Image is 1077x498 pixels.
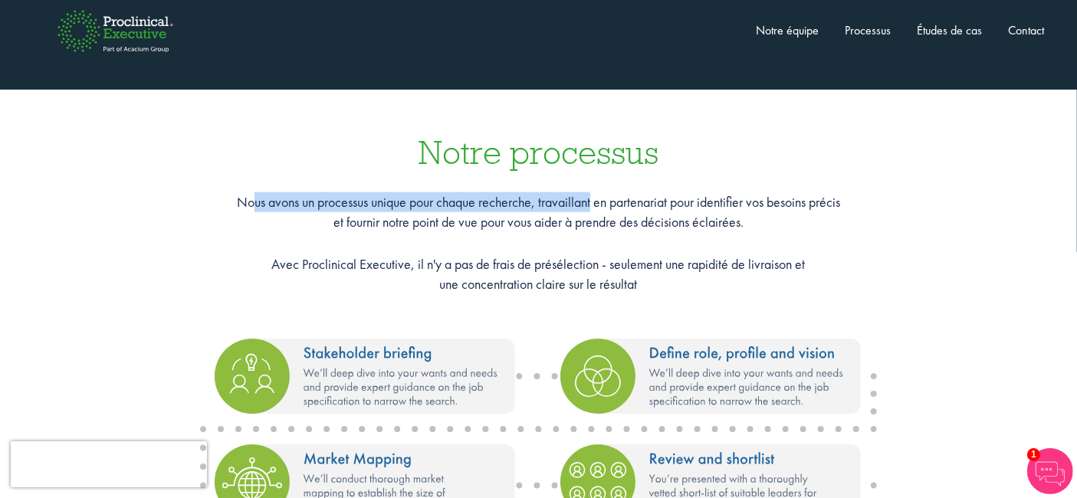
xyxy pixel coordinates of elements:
[757,22,819,38] a: Notre équipe
[237,193,840,211] font: Nous avons un processus unique pour chaque recherche, travaillant en partenariat pour identifier ...
[846,22,891,38] a: Processus
[918,22,983,38] a: Études de cas
[440,275,638,293] font: une concentration claire sur le résultat
[1031,449,1036,460] font: 1
[272,255,806,273] font: Avec Proclinical Executive, il n'y a pas de frais de présélection - seulement une rapidité de liv...
[1009,22,1045,38] a: Contact
[1027,448,1073,494] img: Chatbot
[11,441,207,487] iframe: reCAPTCHA
[333,213,744,231] font: et fournir notre point de vue pour vous aider à prendre des décisions éclairées.
[419,132,658,173] font: Notre processus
